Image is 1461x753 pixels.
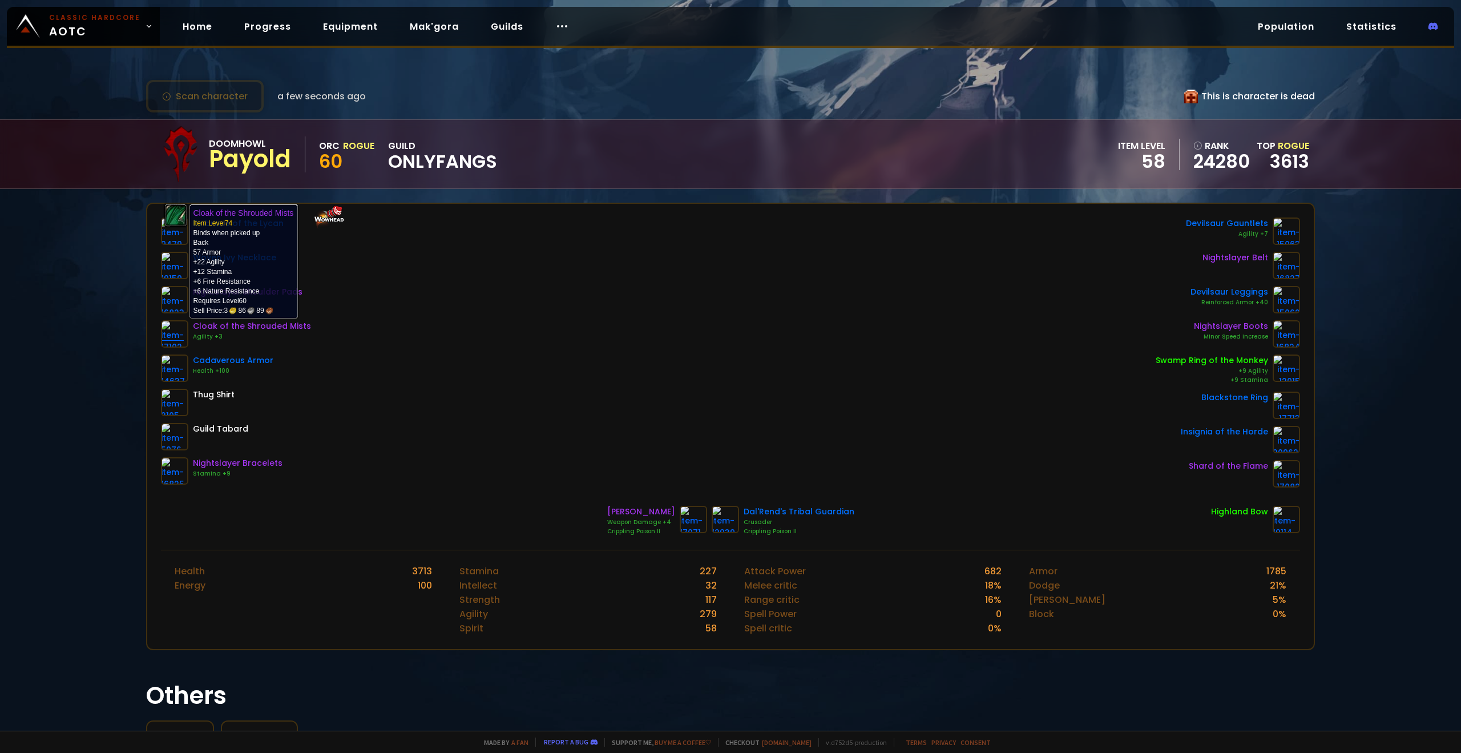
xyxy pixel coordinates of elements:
div: Health +100 [193,367,273,376]
a: Report a bug [544,738,588,746]
img: item-12939 [712,506,739,533]
div: Sell Price: [193,306,294,316]
img: item-5976 [161,423,188,450]
span: OnlyFangs [388,153,497,170]
div: Intellect [459,578,497,593]
div: 58 [705,621,717,635]
a: Terms [906,738,927,747]
span: Item Level 74 [193,219,233,227]
div: Shard of the Flame [1189,460,1268,472]
div: Armor [1029,564,1058,578]
div: Attack Power [744,564,806,578]
div: Swamp Ring of the Monkey [1156,355,1268,367]
a: Statistics [1337,15,1406,38]
div: Stamina [459,564,499,578]
img: item-17713 [1273,392,1300,419]
div: Health [175,564,205,578]
img: item-12015 [1273,355,1300,382]
div: Blackstone Ring [1201,392,1268,404]
div: Crippling Poison II [607,527,675,536]
div: 58 [1118,153,1165,170]
div: 32 [705,578,717,593]
div: Crippling Poison II [744,527,854,536]
div: Stamina +9 [193,469,282,478]
a: Home [173,15,221,38]
b: Cloak of the Shrouded Mists [193,208,294,218]
div: 3713 [412,564,432,578]
span: Made by [477,738,528,747]
div: 5 % [1273,593,1286,607]
span: 57 Armor [193,248,221,256]
img: item-17071 [680,506,707,533]
div: This is character is dead [1184,89,1315,103]
img: item-2105 [161,389,188,416]
div: +9 Stamina [1156,376,1268,385]
a: Progress [235,15,300,38]
div: Cloak of the Shrouded Mists [193,320,311,332]
img: item-19114 [1273,506,1300,533]
div: Crusader [744,518,854,527]
span: +12 Stamina [193,268,232,276]
div: 0 % [988,621,1002,635]
span: +22 Agility [193,258,225,266]
div: Nightslayer Belt [1202,252,1268,264]
span: 89 [256,306,272,316]
div: 0 [996,607,1002,621]
a: Consent [960,738,991,747]
div: Rogue [343,139,374,153]
a: Population [1249,15,1323,38]
div: 227 [700,564,717,578]
div: Guild Tabard [193,423,248,435]
div: +9 Agility [1156,367,1268,376]
div: 21 % [1270,578,1286,593]
a: 24280 [1193,153,1250,170]
img: item-9479 [161,218,188,245]
span: 86 [239,306,255,316]
img: item-15063 [1273,218,1300,245]
span: Support me, [604,738,711,747]
div: Spell critic [744,621,792,635]
div: item level [1118,139,1165,153]
img: item-17082 [1273,460,1300,488]
a: Mak'gora [401,15,468,38]
span: Rogue [1278,139,1309,152]
div: Minor Speed Increase [1194,332,1268,341]
span: 60 [319,148,342,174]
div: Dal'Rend's Tribal Guardian [744,506,854,518]
img: item-16824 [1273,320,1300,348]
div: Top [1257,139,1309,153]
div: 1785 [1266,564,1286,578]
div: Strength [459,593,500,607]
a: Classic HardcoreAOTC [7,7,160,46]
img: item-17102 [161,320,188,348]
td: Back [193,238,293,248]
div: Energy [175,578,205,593]
div: 0 % [1273,607,1286,621]
img: item-14637 [161,355,188,382]
span: AOTC [49,13,140,40]
span: v. d752d5 - production [818,738,887,747]
a: [DOMAIN_NAME] [762,738,812,747]
a: 3613 [1270,148,1309,174]
td: Binds when picked up +6 Fire Resistance +6 Nature Resistance [193,208,294,296]
div: Weapon Damage +4 [607,518,675,527]
h1: Others [146,678,1315,714]
div: Spell Power [744,607,797,621]
div: Devilsaur Leggings [1190,286,1268,298]
span: a few seconds ago [277,89,366,103]
div: rank [1193,139,1250,153]
div: Highland Bow [1211,506,1268,518]
div: Melee critic [744,578,797,593]
div: Block [1029,607,1054,621]
a: Buy me a coffee [655,738,711,747]
div: Agility [459,607,488,621]
div: Agility +7 [1186,229,1268,239]
img: item-16827 [1273,252,1300,279]
img: item-19159 [161,252,188,279]
div: Cadaverous Armor [193,355,273,367]
div: Orc [319,139,340,153]
a: a fan [511,738,528,747]
span: Checkout [718,738,812,747]
div: Range critic [744,593,800,607]
img: item-209622 [1273,426,1300,453]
